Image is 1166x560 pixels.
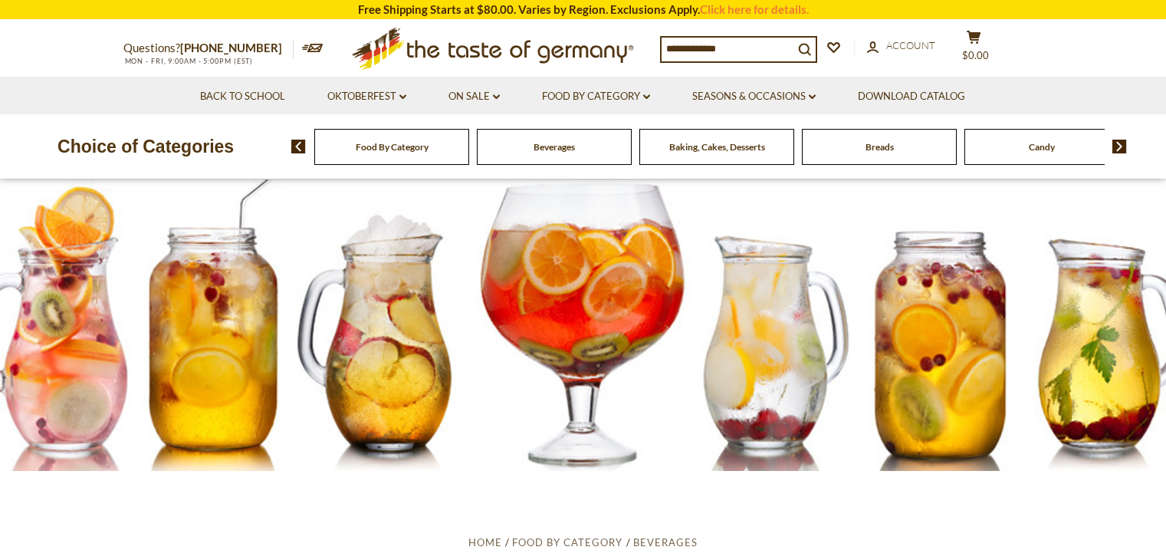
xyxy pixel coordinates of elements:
a: On Sale [448,88,500,105]
a: Breads [865,141,894,153]
a: Seasons & Occasions [692,88,816,105]
span: Account [886,39,935,51]
img: previous arrow [291,140,306,153]
span: MON - FRI, 9:00AM - 5:00PM (EST) [123,57,254,65]
a: Beverages [534,141,575,153]
a: Click here for details. [700,2,809,16]
a: Home [468,536,502,548]
a: Download Catalog [858,88,965,105]
a: Food By Category [542,88,650,105]
p: Questions? [123,38,294,58]
a: Food By Category [356,141,429,153]
img: next arrow [1112,140,1127,153]
a: Oktoberfest [327,88,406,105]
button: $0.00 [951,30,997,68]
a: Baking, Cakes, Desserts [669,141,765,153]
span: $0.00 [962,49,989,61]
a: Food By Category [512,536,622,548]
a: [PHONE_NUMBER] [180,41,282,54]
a: Beverages [633,536,698,548]
a: Candy [1029,141,1055,153]
a: Account [867,38,935,54]
a: Back to School [200,88,285,105]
